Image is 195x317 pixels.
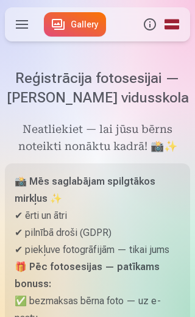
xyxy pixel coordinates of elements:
[44,12,106,37] a: Gallery
[5,122,190,156] h5: Neatliekiet — lai jūsu bērns noteikti nonāktu kadrā! 📸✨
[15,224,180,241] p: ✔ pilnībā droši (GDPR)
[15,207,180,224] p: ✔ ērti un ātri
[139,7,161,41] button: Info
[5,68,190,107] h1: Reģistrācija fotosesijai — [PERSON_NAME] vidusskola
[15,241,180,258] p: ✔ piekļuve fotogrāfijām — tikai jums
[161,7,183,41] a: Global
[15,176,155,204] strong: 📸 Mēs saglabājam spilgtākos mirkļus ✨
[15,261,160,290] strong: 🎁 Pēc fotosesijas — patīkams bonuss:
